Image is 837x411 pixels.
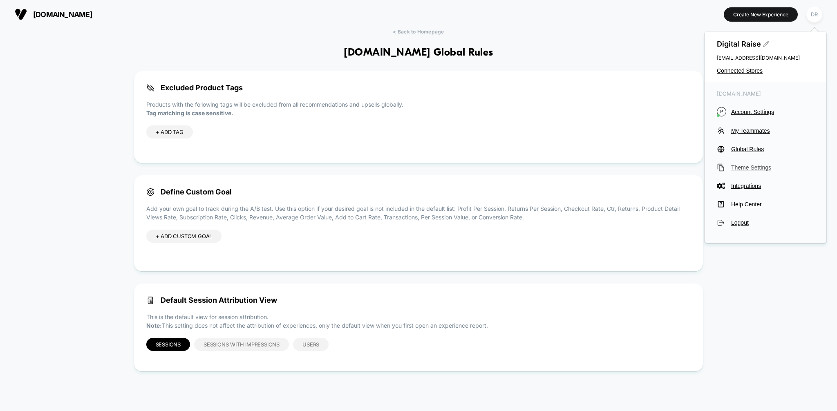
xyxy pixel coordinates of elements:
span: < Back to Homepage [393,29,444,35]
span: Excluded Product Tags [146,83,691,92]
button: Theme Settings [717,163,814,172]
span: Users [302,341,319,348]
div: DR [806,7,822,22]
span: Digital Raise [717,40,814,48]
button: Connected Stores [717,67,814,74]
span: Sessions with Impressions [204,341,280,348]
span: Default Session Attribution View [146,296,691,304]
h1: [DOMAIN_NAME] Global Rules [344,47,493,59]
button: Help Center [717,200,814,208]
p: This is the default view for session attribution. This setting does not affect the attribution of... [146,313,691,330]
button: My Teammates [717,127,814,135]
p: Products with the following tags will be excluded from all recommendations and upsells globally. [146,100,691,117]
strong: Tag matching is case sensitive. [146,109,233,116]
span: [EMAIL_ADDRESS][DOMAIN_NAME] [717,55,814,61]
span: Account Settings [731,109,814,115]
span: Define Custom Goal [146,188,691,196]
span: Theme Settings [731,164,814,171]
div: + ADD CUSTOM GOAL [146,230,222,243]
span: Integrations [731,183,814,189]
span: Logout [731,219,814,226]
button: [DOMAIN_NAME] [12,8,95,21]
span: Global Rules [731,146,814,152]
span: Help Center [731,201,814,208]
button: Create New Experience [724,7,798,22]
button: Global Rules [717,145,814,153]
span: + ADD TAG [156,129,184,135]
span: Sessions [156,341,181,348]
button: PAccount Settings [717,107,814,116]
i: P [717,107,726,116]
button: DR [804,6,825,23]
strong: Note: [146,322,162,329]
span: [DOMAIN_NAME] [33,10,92,19]
span: My Teammates [731,127,814,134]
span: [DOMAIN_NAME] [717,90,814,97]
button: Integrations [717,182,814,190]
img: Visually logo [15,8,27,20]
p: Add your own goal to track during the A/B test. Use this option if your desired goal is not inclu... [146,204,691,221]
button: Logout [717,219,814,227]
